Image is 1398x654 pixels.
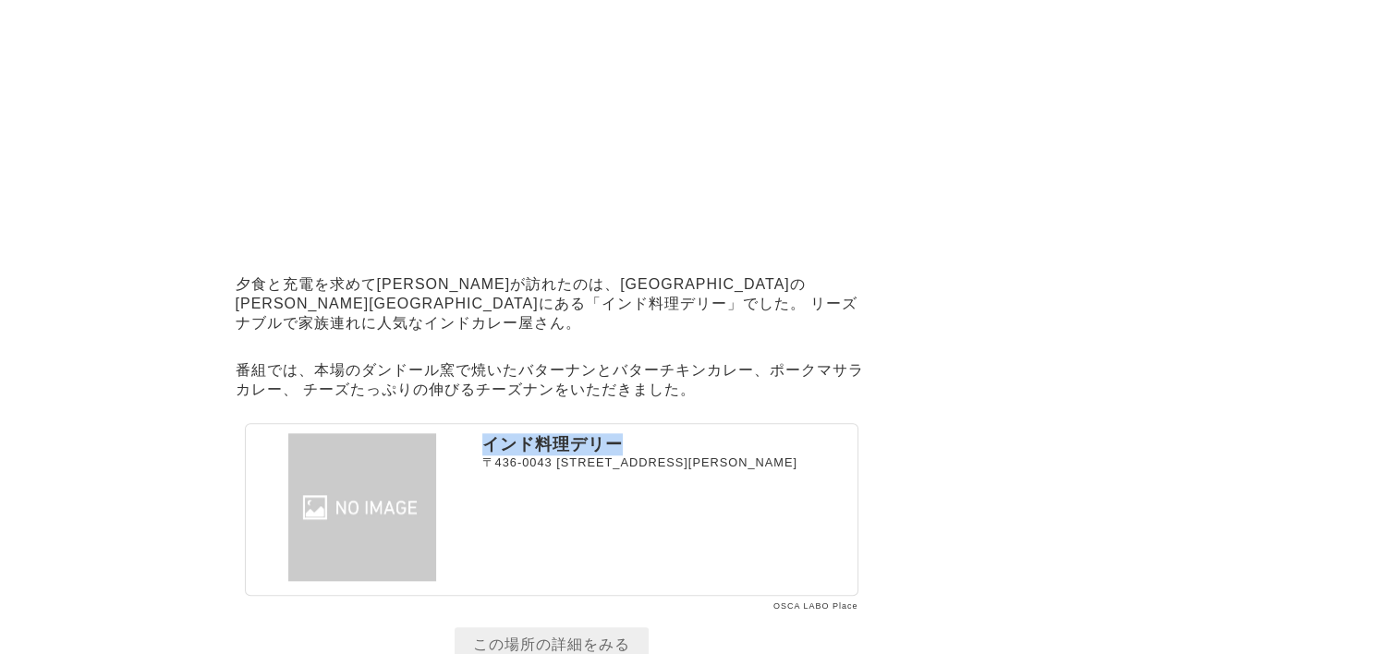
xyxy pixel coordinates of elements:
span: [STREET_ADDRESS][PERSON_NAME] [556,455,797,469]
p: インド料理デリー [482,433,852,455]
img: インド料理デリー [251,433,473,581]
p: 番組では、本場のダンドール窯で焼いたバターナンとバターチキンカレー、ポークマサラカレー、 チーズたっぷりの伸びるチーズナンをいただきました。 [236,357,868,405]
span: 〒436-0043 [482,455,553,469]
p: 夕食と充電を求めて[PERSON_NAME]が訪れたのは、[GEOGRAPHIC_DATA]の[PERSON_NAME][GEOGRAPHIC_DATA]にある「インド料理デリー」でした。 リー... [236,271,868,338]
a: OSCA LABO Place [773,601,858,611]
